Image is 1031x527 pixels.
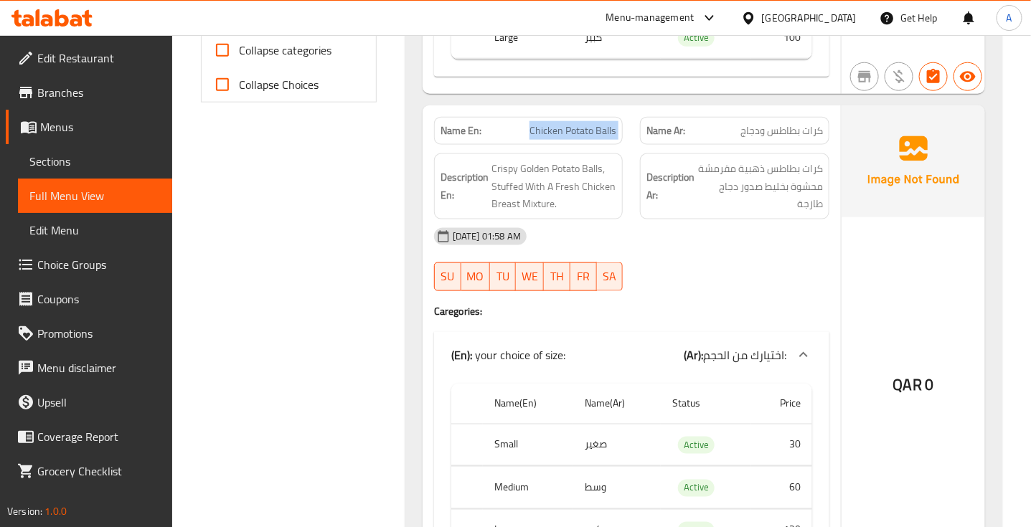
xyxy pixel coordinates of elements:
span: Coverage Report [37,428,161,445]
span: Full Menu View [29,187,161,204]
span: Upsell [37,394,161,411]
span: TH [550,266,565,287]
span: Chicken Potato Balls [529,123,616,138]
span: Choice Groups [37,256,161,273]
div: [GEOGRAPHIC_DATA] [762,10,857,26]
button: TH [544,262,570,291]
b: (En): [451,344,472,366]
span: Sections [29,153,161,170]
button: FR [570,262,597,291]
td: صغير [573,424,661,466]
span: Grocery Checklist [37,462,161,480]
span: WE [522,266,538,287]
span: كرات بطاطس ودجاج [740,123,823,138]
th: Name(Ar) [573,384,661,424]
div: Menu-management [606,9,695,27]
th: Status [661,384,751,424]
button: Purchased item [885,62,913,91]
td: 30 [751,424,812,466]
span: Branches [37,84,161,101]
td: وسط [573,467,661,509]
a: Branches [6,75,172,110]
span: Crispy Golden Potato Balls, Stuffed With A Fresh Chicken Breast Mixture. [491,160,617,213]
span: Active [678,437,715,454]
span: QAR [893,371,922,399]
a: Full Menu View [18,179,172,213]
b: (Ar): [684,344,703,366]
th: Small [483,424,573,466]
span: 0 [925,371,933,399]
div: (En): your choice of size:(Ar):اختيارك من الحجم: [434,332,829,378]
h4: Caregories: [434,304,829,318]
button: TU [490,262,517,291]
span: A [1007,10,1012,26]
button: Not branch specific item [850,62,879,91]
div: Active [678,480,715,497]
span: كرات بطاطس ذهبية مقرمشة محشوة بخليط صدور دجاج طازجة [697,160,823,213]
span: Collapse categories [240,42,332,59]
span: اختيارك من الحجم: [703,344,786,366]
td: 60 [751,467,812,509]
a: Upsell [6,385,172,419]
a: Menus [6,110,172,144]
span: Menu disclaimer [37,359,161,376]
a: Edit Menu [18,213,172,247]
span: Active [678,29,715,46]
div: Active [678,29,715,47]
a: Choice Groups [6,247,172,282]
div: Active [678,437,715,454]
span: SA [603,266,618,287]
strong: Name Ar: [646,123,685,138]
span: TU [496,266,511,287]
span: FR [576,266,591,287]
a: Sections [18,144,172,179]
span: 1.0.0 [44,502,67,521]
span: Edit Menu [29,222,161,239]
span: Edit Restaurant [37,49,161,67]
a: Coverage Report [6,419,172,454]
strong: Description Ar: [646,168,695,204]
span: Menus [40,118,161,136]
th: Large [483,16,573,59]
span: Active [678,480,715,496]
td: 100 [751,16,812,59]
strong: Description En: [441,168,489,204]
span: SU [441,266,456,287]
img: Ae5nvW7+0k+MAAAAAElFTkSuQmCC [842,105,985,217]
button: WE [516,262,544,291]
button: SU [434,262,461,291]
th: Name(En) [483,384,573,424]
th: Price [751,384,812,424]
span: MO [467,266,484,287]
a: Grocery Checklist [6,454,172,488]
button: SA [597,262,623,291]
a: Menu disclaimer [6,351,172,385]
strong: Name En: [441,123,481,138]
span: [DATE] 01:58 AM [447,229,527,243]
span: Collapse Choices [240,76,319,93]
span: Coupons [37,290,161,308]
a: Edit Restaurant [6,41,172,75]
a: Promotions [6,316,172,351]
span: Promotions [37,325,161,342]
a: Coupons [6,282,172,316]
button: Has choices [919,62,948,91]
th: Medium [483,467,573,509]
button: MO [461,262,490,291]
p: your choice of size: [451,346,565,364]
button: Available [954,62,982,91]
td: كبير [573,16,661,59]
span: Version: [7,502,42,521]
